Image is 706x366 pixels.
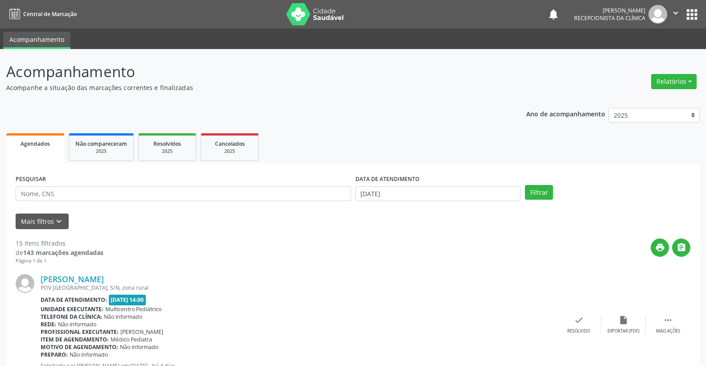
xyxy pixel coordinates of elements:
[672,239,690,257] button: 
[104,313,142,321] span: Não informado
[41,328,119,336] b: Profissional executante:
[651,239,669,257] button: print
[109,295,146,305] span: [DATE] 14:00
[120,343,158,351] span: Não informado
[58,321,96,328] span: Não informado
[656,328,680,334] div: Mais ações
[111,336,152,343] span: Médico Pediatra
[41,351,68,358] b: Preparo:
[23,10,77,18] span: Central de Marcação
[574,315,584,325] i: check
[16,239,103,248] div: 15 itens filtrados
[574,7,645,14] div: [PERSON_NAME]
[41,343,118,351] b: Motivo de agendamento:
[75,140,127,148] span: Não compareceram
[6,61,492,83] p: Acompanhamento
[41,305,103,313] b: Unidade executante:
[355,186,521,202] input: Selecione um intervalo
[54,217,64,226] i: keyboard_arrow_down
[671,8,681,18] i: 
[677,243,686,252] i: 
[16,186,351,202] input: Nome, CNS
[41,274,104,284] a: [PERSON_NAME]
[105,305,161,313] span: Multicentro Pediátrico
[655,243,665,252] i: print
[619,315,628,325] i: insert_drive_file
[3,32,70,49] a: Acompanhamento
[6,7,77,21] a: Central de Marcação
[567,328,590,334] div: Resolvido
[75,148,127,155] div: 2025
[525,185,553,200] button: Filtrar
[70,351,108,358] span: Não informado
[207,148,252,155] div: 2025
[23,248,103,257] strong: 143 marcações agendadas
[16,214,69,229] button: Mais filtroskeyboard_arrow_down
[145,148,190,155] div: 2025
[153,140,181,148] span: Resolvidos
[684,7,700,22] button: apps
[6,83,492,92] p: Acompanhe a situação das marcações correntes e finalizadas
[651,74,697,89] button: Relatórios
[547,8,560,21] button: notifications
[663,315,673,325] i: 
[41,296,107,304] b: Data de atendimento:
[41,284,557,292] div: POV [GEOGRAPHIC_DATA], S/N, zona rural
[355,173,420,186] label: DATA DE ATENDIMENTO
[16,173,46,186] label: PESQUISAR
[16,248,103,257] div: de
[21,140,50,148] span: Agendados
[648,5,667,24] img: img
[16,257,103,265] div: Página 1 de 1
[574,14,645,22] span: Recepcionista da clínica
[16,274,34,293] img: img
[41,321,56,328] b: Rede:
[41,313,102,321] b: Telefone da clínica:
[667,5,684,24] button: 
[607,328,640,334] div: Exportar (PDF)
[526,108,605,119] p: Ano de acompanhamento
[215,140,245,148] span: Cancelados
[41,336,109,343] b: Item de agendamento:
[120,328,163,336] span: [PERSON_NAME]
